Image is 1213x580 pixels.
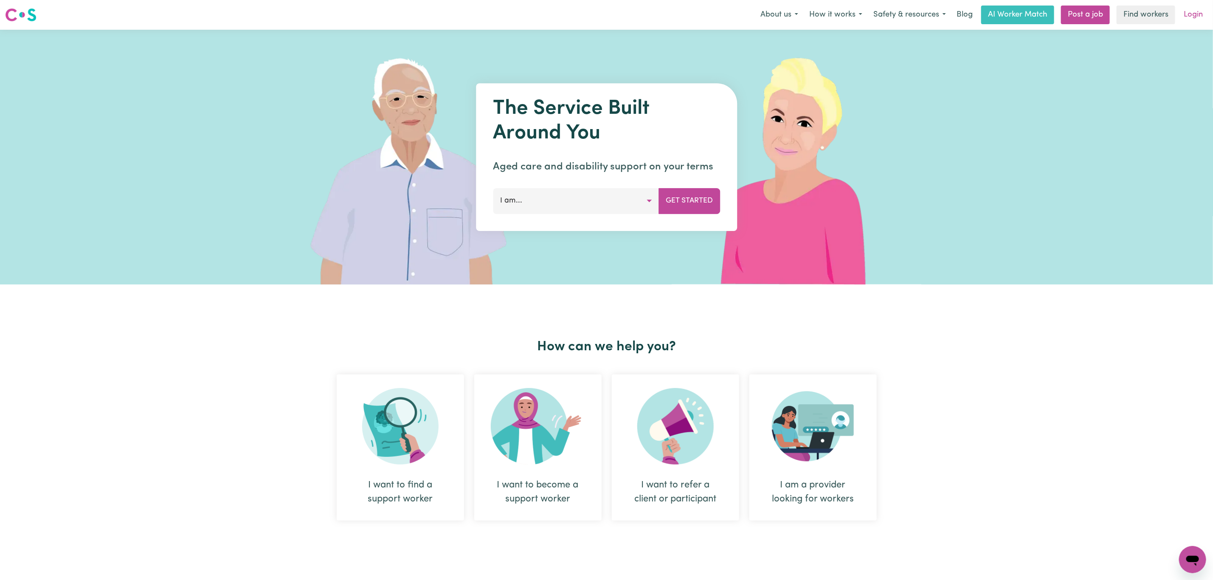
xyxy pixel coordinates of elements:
[637,388,714,465] img: Refer
[1061,6,1110,24] a: Post a job
[755,6,804,24] button: About us
[1179,546,1206,573] iframe: Button to launch messaging window, conversation in progress
[474,374,602,521] div: I want to become a support worker
[491,388,585,465] img: Become Worker
[493,97,720,146] h1: The Service Built Around You
[5,7,37,23] img: Careseekers logo
[337,374,464,521] div: I want to find a support worker
[632,478,719,506] div: I want to refer a client or participant
[1179,6,1208,24] a: Login
[5,5,37,25] a: Careseekers logo
[332,339,882,355] h2: How can we help you?
[804,6,868,24] button: How it works
[612,374,739,521] div: I want to refer a client or participant
[493,188,659,214] button: I am...
[772,388,854,465] img: Provider
[1117,6,1175,24] a: Find workers
[868,6,951,24] button: Safety & resources
[357,478,444,506] div: I want to find a support worker
[770,478,856,506] div: I am a provider looking for workers
[493,159,720,175] p: Aged care and disability support on your terms
[495,478,581,506] div: I want to become a support worker
[951,6,978,24] a: Blog
[659,188,720,214] button: Get Started
[749,374,877,521] div: I am a provider looking for workers
[362,388,439,465] img: Search
[981,6,1054,24] a: AI Worker Match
